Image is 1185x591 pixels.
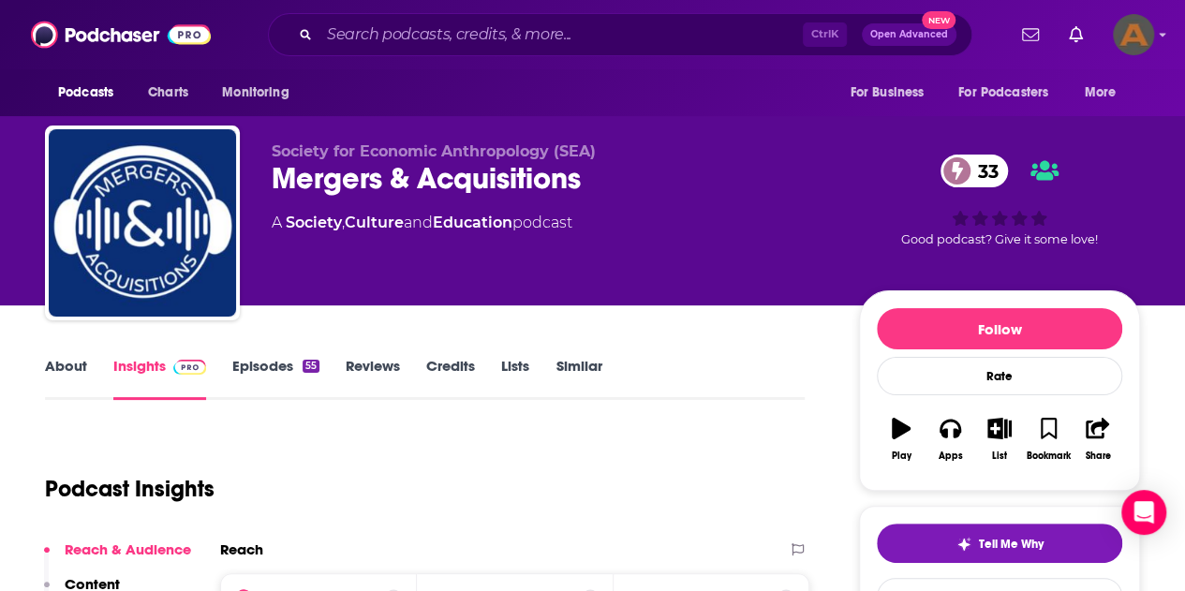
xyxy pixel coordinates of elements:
[1085,451,1110,462] div: Share
[979,537,1044,552] span: Tell Me Why
[975,406,1024,473] button: List
[426,357,475,400] a: Credits
[303,360,319,373] div: 55
[49,129,236,317] img: Mergers & Acquisitions
[220,540,263,558] h2: Reach
[901,232,1098,246] span: Good podcast? Give it some love!
[58,80,113,106] span: Podcasts
[926,406,974,473] button: Apps
[45,475,215,503] h1: Podcast Insights
[877,524,1122,563] button: tell me why sparkleTell Me Why
[941,155,1008,187] a: 33
[1113,14,1154,55] img: User Profile
[44,540,191,575] button: Reach & Audience
[173,360,206,375] img: Podchaser Pro
[286,214,342,231] a: Society
[859,142,1140,259] div: 33Good podcast? Give it some love!
[136,75,200,111] a: Charts
[1085,80,1117,106] span: More
[892,451,911,462] div: Play
[958,80,1048,106] span: For Podcasters
[1015,19,1046,51] a: Show notifications dropdown
[870,30,948,39] span: Open Advanced
[272,212,572,234] div: A podcast
[319,20,803,50] input: Search podcasts, credits, & more...
[1061,19,1090,51] a: Show notifications dropdown
[268,13,972,56] div: Search podcasts, credits, & more...
[946,75,1075,111] button: open menu
[31,17,211,52] img: Podchaser - Follow, Share and Rate Podcasts
[939,451,963,462] div: Apps
[992,451,1007,462] div: List
[345,214,404,231] a: Culture
[346,357,400,400] a: Reviews
[837,75,947,111] button: open menu
[956,537,971,552] img: tell me why sparkle
[501,357,529,400] a: Lists
[65,540,191,558] p: Reach & Audience
[877,406,926,473] button: Play
[232,357,319,400] a: Episodes55
[1072,75,1140,111] button: open menu
[45,75,138,111] button: open menu
[45,357,87,400] a: About
[113,357,206,400] a: InsightsPodchaser Pro
[433,214,512,231] a: Education
[342,214,345,231] span: ,
[148,80,188,106] span: Charts
[922,11,955,29] span: New
[877,308,1122,349] button: Follow
[959,155,1008,187] span: 33
[222,80,289,106] span: Monitoring
[555,357,601,400] a: Similar
[1113,14,1154,55] span: Logged in as AinsleyShea
[850,80,924,106] span: For Business
[404,214,433,231] span: and
[1121,490,1166,535] div: Open Intercom Messenger
[272,142,596,160] span: Society for Economic Anthropology (SEA)
[1074,406,1122,473] button: Share
[803,22,847,47] span: Ctrl K
[1113,14,1154,55] button: Show profile menu
[877,357,1122,395] div: Rate
[209,75,313,111] button: open menu
[862,23,956,46] button: Open AdvancedNew
[1024,406,1073,473] button: Bookmark
[1027,451,1071,462] div: Bookmark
